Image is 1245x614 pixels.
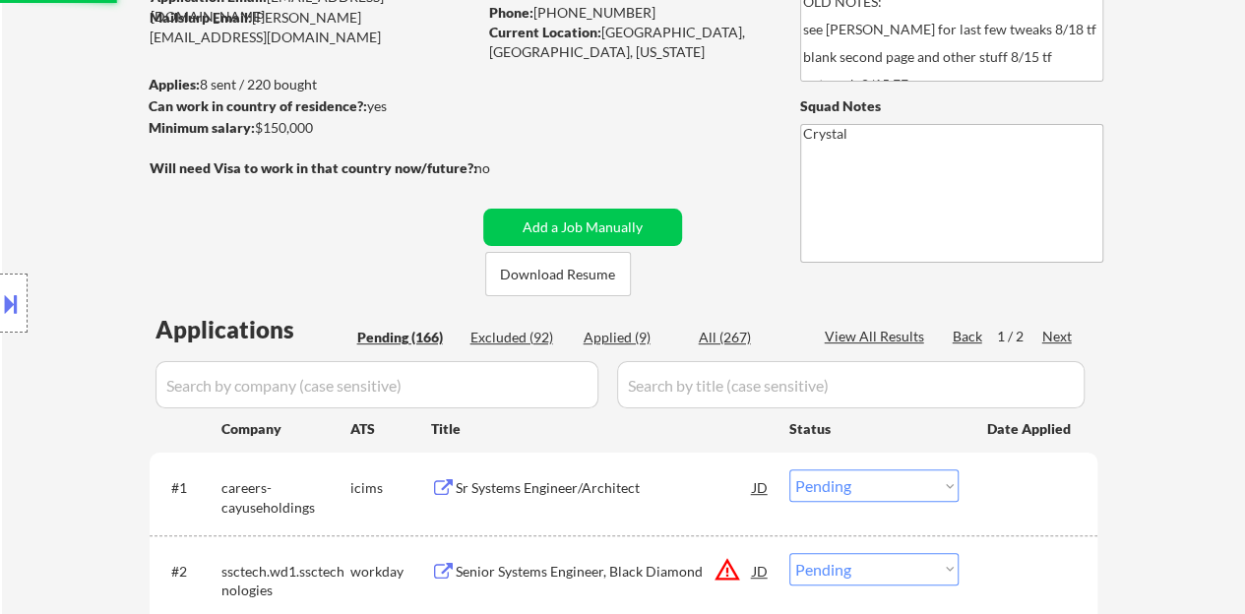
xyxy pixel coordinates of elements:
div: yes [149,96,470,116]
div: Senior Systems Engineer, Black Diamond [456,562,753,582]
strong: Can work in country of residence?: [149,97,367,114]
div: Squad Notes [800,96,1103,116]
div: Excluded (92) [470,328,569,347]
div: 8 sent / 220 bought [149,75,476,94]
button: warning_amber [714,556,741,583]
strong: Current Location: [489,24,601,40]
div: ATS [350,419,431,439]
div: Date Applied [987,419,1074,439]
button: Add a Job Manually [483,209,682,246]
input: Search by company (case sensitive) [156,361,598,408]
div: Back [953,327,984,346]
div: View All Results [825,327,930,346]
div: Title [431,419,771,439]
div: Sr Systems Engineer/Architect [456,478,753,498]
div: icims [350,478,431,498]
div: careers-cayuseholdings [221,478,350,517]
div: Status [789,410,959,446]
input: Search by title (case sensitive) [617,361,1085,408]
div: 1 / 2 [997,327,1042,346]
div: workday [350,562,431,582]
strong: Minimum salary: [149,119,255,136]
div: [PERSON_NAME][EMAIL_ADDRESS][DOMAIN_NAME] [150,8,476,46]
div: All (267) [699,328,797,347]
div: Applied (9) [584,328,682,347]
div: Next [1042,327,1074,346]
div: [PHONE_NUMBER] [489,3,768,23]
div: $150,000 [149,118,476,138]
strong: Mailslurp Email: [150,9,252,26]
div: #2 [171,562,206,582]
div: JD [751,553,771,588]
div: #1 [171,478,206,498]
div: Pending (166) [357,328,456,347]
div: no [474,158,530,178]
div: [GEOGRAPHIC_DATA], [GEOGRAPHIC_DATA], [US_STATE] [489,23,768,61]
strong: Phone: [489,4,533,21]
strong: Applies: [149,76,200,92]
button: Download Resume [485,252,631,296]
div: JD [751,469,771,505]
div: ssctech.wd1.ssctechnologies [221,562,350,600]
